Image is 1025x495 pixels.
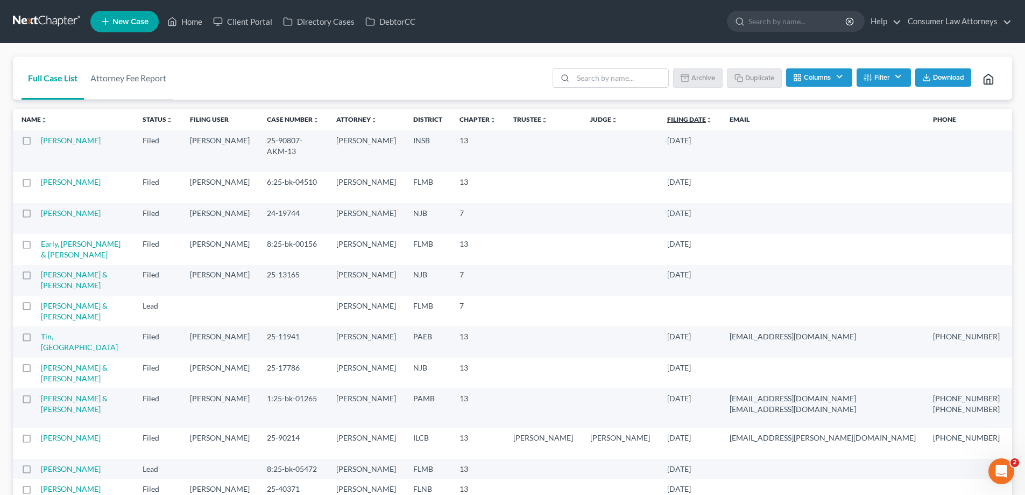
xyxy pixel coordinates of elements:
td: ILCB [405,428,451,459]
a: Tin, [GEOGRAPHIC_DATA] [41,332,118,352]
iframe: Intercom live chat [988,458,1014,484]
th: District [405,109,451,130]
td: 8:25-bk-05472 [258,459,328,479]
td: [DATE] [659,234,721,264]
td: 7 [451,203,505,234]
td: 13 [451,428,505,459]
a: Judgeunfold_more [590,115,618,123]
i: unfold_more [541,117,548,123]
td: [PERSON_NAME] [181,172,258,203]
td: [PERSON_NAME] [181,388,258,428]
span: New Case [112,18,149,26]
td: [DATE] [659,358,721,388]
pre: [EMAIL_ADDRESS][DOMAIN_NAME] [EMAIL_ADDRESS][DOMAIN_NAME] [730,393,916,415]
td: [DATE] [659,265,721,296]
td: Filed [134,265,181,296]
a: Nameunfold_more [22,115,47,123]
td: 7 [451,265,505,296]
td: [PERSON_NAME] [328,358,405,388]
td: [DATE] [659,172,721,203]
th: Email [721,109,924,130]
span: Download [933,73,964,82]
pre: [PHONE_NUMBER] [933,433,1000,443]
td: [DATE] [659,203,721,234]
button: Download [915,68,971,87]
td: [DATE] [659,428,721,459]
td: 13 [451,388,505,428]
a: Case Numberunfold_more [267,115,319,123]
a: [PERSON_NAME] & [PERSON_NAME] [41,363,108,383]
a: [PERSON_NAME] & [PERSON_NAME] [41,301,108,321]
td: Filed [134,130,181,172]
i: unfold_more [371,117,377,123]
td: [PERSON_NAME] [181,130,258,172]
td: FLMB [405,172,451,203]
a: Attorneyunfold_more [336,115,377,123]
td: 13 [451,459,505,479]
a: [PERSON_NAME] & [PERSON_NAME] [41,270,108,290]
button: Columns [786,68,852,87]
i: unfold_more [166,117,173,123]
th: Phone [924,109,1008,130]
td: 1:25-bk-01265 [258,388,328,428]
td: Filed [134,326,181,357]
th: Filing User [181,109,258,130]
td: [PERSON_NAME] [328,265,405,296]
td: Filed [134,172,181,203]
td: 25-17786 [258,358,328,388]
td: FLMB [405,234,451,264]
a: Home [162,12,208,31]
a: [PERSON_NAME] [41,433,101,442]
td: [DATE] [659,459,721,479]
td: Filed [134,428,181,459]
td: 25-90214 [258,428,328,459]
td: Filed [134,234,181,264]
td: [PERSON_NAME] [328,234,405,264]
a: Trusteeunfold_more [513,115,548,123]
td: [PERSON_NAME] [582,428,659,459]
td: FLMB [405,296,451,326]
a: Client Portal [208,12,278,31]
td: [PERSON_NAME] [328,203,405,234]
td: 25-13165 [258,265,328,296]
a: [PERSON_NAME] [41,464,101,473]
a: Early, [PERSON_NAME] & [PERSON_NAME] [41,239,121,259]
a: [PERSON_NAME] [41,136,101,145]
td: Filed [134,358,181,388]
td: [PERSON_NAME] [181,203,258,234]
td: INSB [405,130,451,172]
td: 8:25-bk-00156 [258,234,328,264]
a: Statusunfold_more [143,115,173,123]
td: [PERSON_NAME] [328,326,405,357]
td: Lead [134,459,181,479]
td: 6:25-bk-04510 [258,172,328,203]
pre: [PHONE_NUMBER] [PHONE_NUMBER] [933,393,1000,415]
td: [DATE] [659,130,721,172]
input: Search by name... [748,11,847,31]
i: unfold_more [611,117,618,123]
td: 7 [451,296,505,326]
td: [PERSON_NAME] [328,172,405,203]
button: Filter [857,68,911,87]
a: Attorney Fee Report [84,57,173,100]
td: 13 [451,130,505,172]
td: FLMB [405,459,451,479]
a: [PERSON_NAME] [41,177,101,186]
i: unfold_more [41,117,47,123]
i: unfold_more [706,117,712,123]
td: 24-19744 [258,203,328,234]
td: [DATE] [659,388,721,428]
td: 13 [451,172,505,203]
td: [PERSON_NAME] [505,428,582,459]
a: Full Case List [22,57,84,100]
td: 25-11941 [258,326,328,357]
a: [PERSON_NAME] [41,484,101,493]
td: [PERSON_NAME] [328,459,405,479]
td: PAMB [405,388,451,428]
td: [PERSON_NAME] [328,428,405,459]
td: [PERSON_NAME] [181,265,258,296]
td: [PERSON_NAME] [328,130,405,172]
td: NJB [405,265,451,296]
td: 13 [451,358,505,388]
i: unfold_more [490,117,496,123]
